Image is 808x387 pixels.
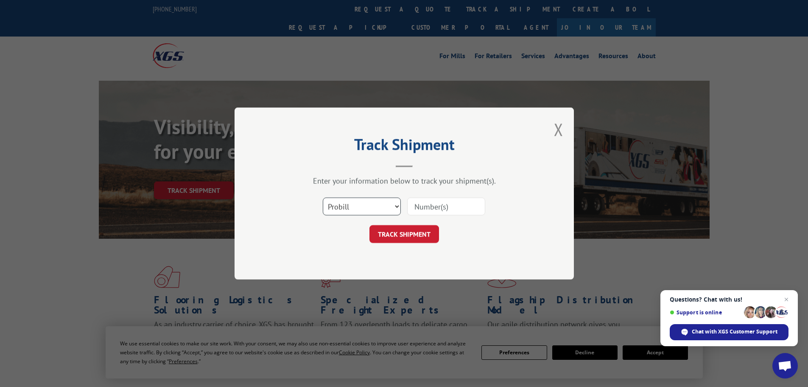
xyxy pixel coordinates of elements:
[692,328,777,336] span: Chat with XGS Customer Support
[277,138,531,155] h2: Track Shipment
[369,225,439,243] button: TRACK SHIPMENT
[772,353,798,379] a: Open chat
[407,198,485,215] input: Number(s)
[670,309,741,316] span: Support is online
[554,118,563,141] button: Close modal
[670,324,788,340] span: Chat with XGS Customer Support
[277,176,531,186] div: Enter your information below to track your shipment(s).
[670,296,788,303] span: Questions? Chat with us!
